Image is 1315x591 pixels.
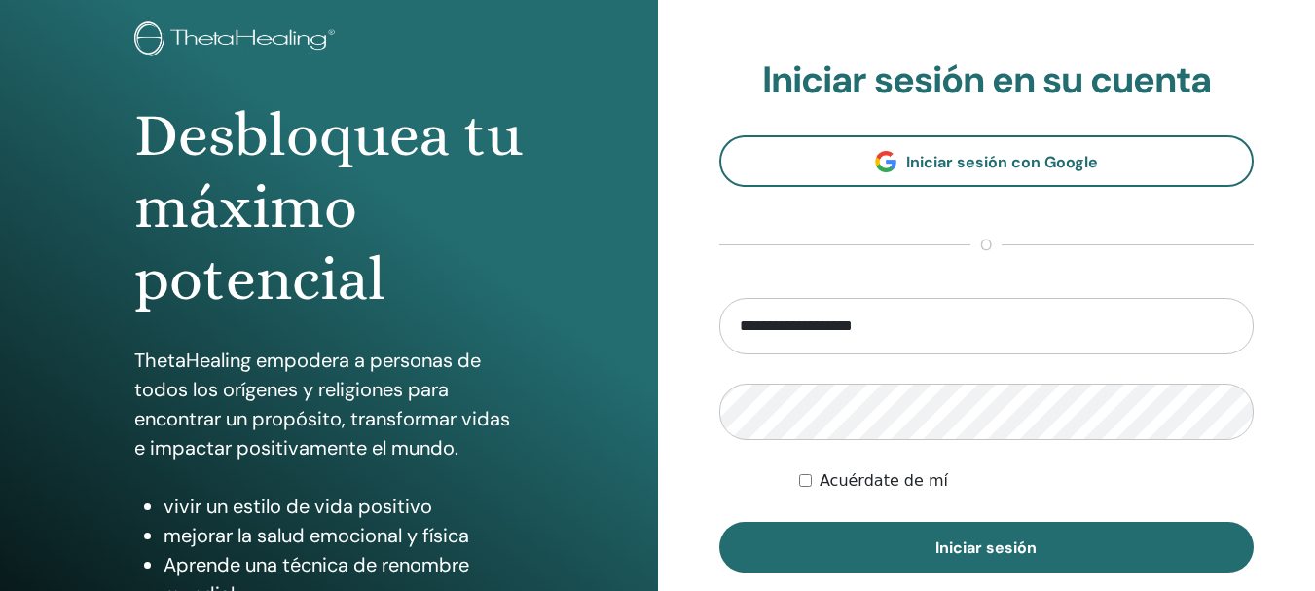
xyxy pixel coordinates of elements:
font: vivir un estilo de vida positivo [164,494,432,519]
a: Iniciar sesión con Google [719,135,1255,187]
font: Iniciar sesión [935,537,1037,558]
font: ThetaHealing empodera a personas de todos los orígenes y religiones para encontrar un propósito, ... [134,348,510,461]
div: Mantenerme autenticado indefinidamente o hasta que cierre sesión manualmente [799,469,1254,493]
font: Iniciar sesión con Google [906,152,1098,172]
font: Iniciar sesión en su cuenta [762,55,1211,104]
font: o [980,235,992,255]
font: Desbloquea tu máximo potencial [134,100,523,314]
button: Iniciar sesión [719,522,1255,573]
font: mejorar la salud emocional y física [164,523,469,548]
font: Acuérdate de mí [820,471,948,490]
